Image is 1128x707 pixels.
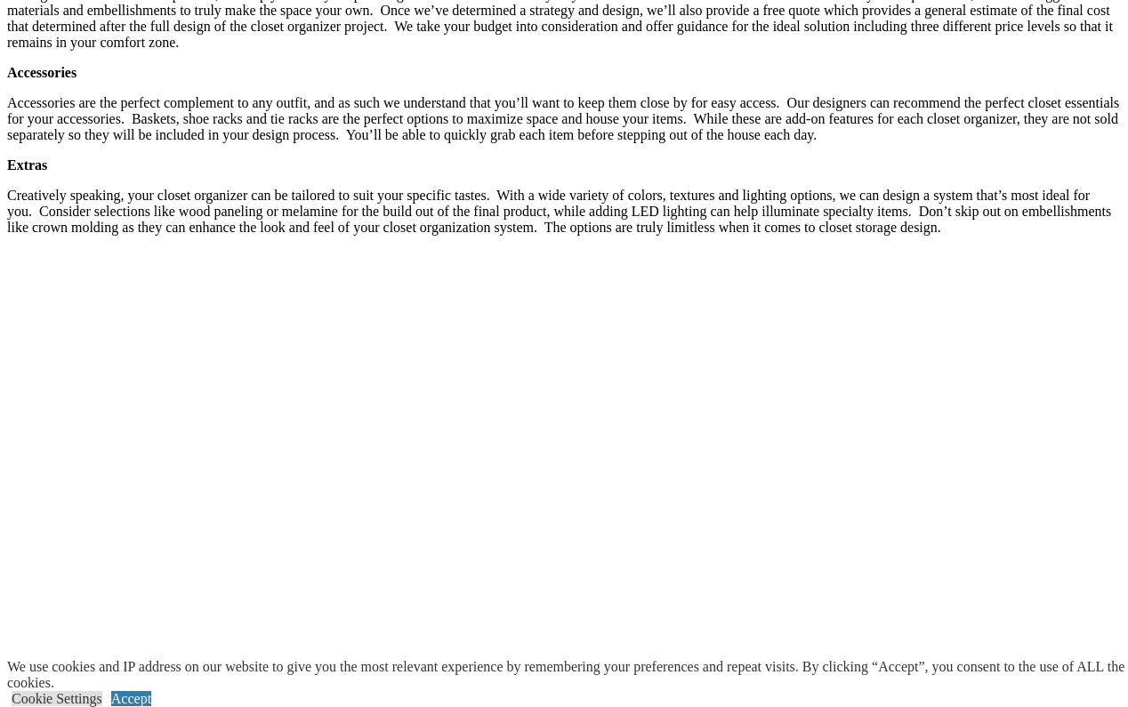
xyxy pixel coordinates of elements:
a: Cookie Settings [12,691,102,706]
div: We use cookies and IP address on our website to give you the most relevant experience by remember... [7,659,1128,691]
p: Accessories are the perfect complement to any outfit, and as such we understand that you’ll want ... [7,95,1121,143]
strong: Extras [7,157,47,173]
strong: Accessories [7,65,77,80]
a: Accept [111,691,151,706]
p: Creatively speaking, your closet organizer can be tailored to suit your specific tastes. With a w... [7,188,1121,236]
